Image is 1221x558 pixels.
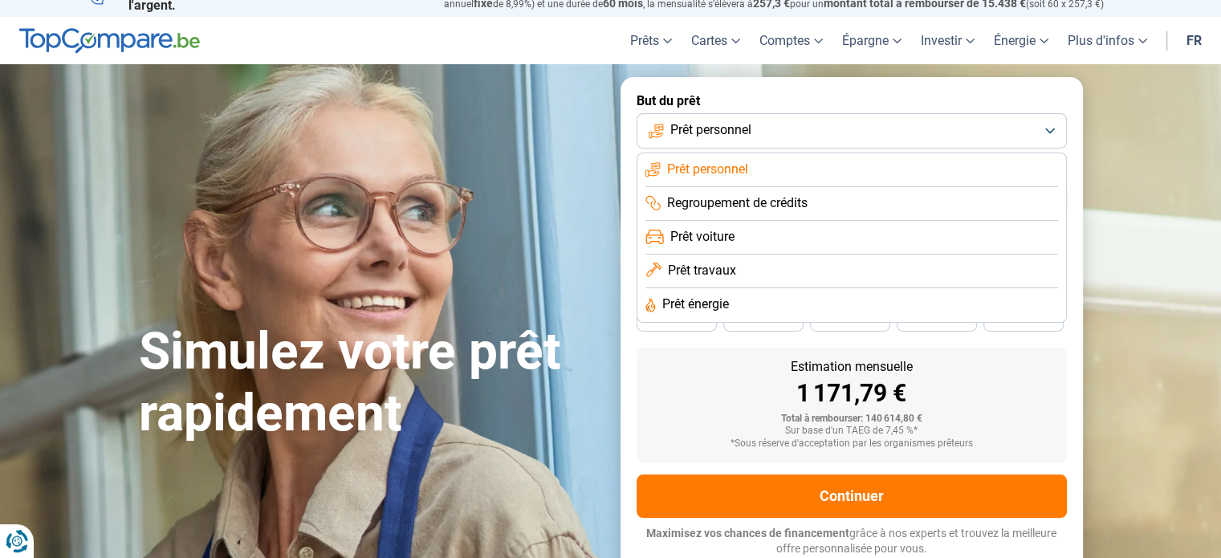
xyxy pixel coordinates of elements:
[670,121,751,139] span: Prêt personnel
[984,17,1058,64] a: Énergie
[746,315,781,324] span: 42 mois
[649,381,1054,405] div: 1 171,79 €
[637,93,1067,108] label: But du prêt
[1177,17,1211,64] a: fr
[662,295,729,313] span: Prêt énergie
[637,526,1067,557] p: grâce à nos experts et trouvez la meilleure offre personnalisée pour vous.
[911,17,984,64] a: Investir
[637,113,1067,149] button: Prêt personnel
[139,321,601,445] h1: Simulez votre prêt rapidement
[682,17,750,64] a: Cartes
[670,228,735,246] span: Prêt voiture
[637,475,1067,518] button: Continuer
[1058,17,1157,64] a: Plus d'infos
[750,17,832,64] a: Comptes
[649,426,1054,437] div: Sur base d'un TAEG de 7,45 %*
[621,17,682,64] a: Prêts
[832,17,911,64] a: Épargne
[919,315,954,324] span: 30 mois
[667,194,808,212] span: Regroupement de crédits
[832,315,868,324] span: 36 mois
[646,527,849,540] span: Maximisez vos chances de financement
[668,262,736,279] span: Prêt travaux
[667,161,748,178] span: Prêt personnel
[649,438,1054,450] div: *Sous réserve d'acceptation par les organismes prêteurs
[649,413,1054,425] div: Total à rembourser: 140 614,80 €
[19,28,200,54] img: TopCompare
[659,315,694,324] span: 48 mois
[1006,315,1041,324] span: 24 mois
[649,360,1054,373] div: Estimation mensuelle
